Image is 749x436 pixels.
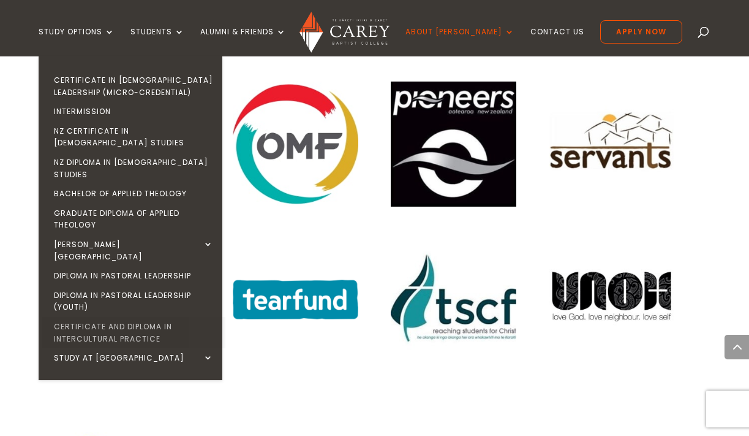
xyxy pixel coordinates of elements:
a: Study Options [39,28,115,56]
a: Overseas Missionary Fellowship Logo [233,196,358,210]
img: Overseas Missionary Fellowship Logo [233,82,358,207]
img: tearfund [233,237,358,362]
a: Alumni & Friends [200,28,286,56]
a: [PERSON_NAME][GEOGRAPHIC_DATA] [42,235,225,266]
a: tearfund [233,352,358,366]
a: Certificate in [DEMOGRAPHIC_DATA] Leadership (Micro-credential) [42,71,225,102]
a: Bachelor of Applied Theology [42,184,225,204]
a: NZ Certificate in [DEMOGRAPHIC_DATA] Studies [42,121,225,153]
img: Servants to Asia's Urban Poor Logo [549,82,674,207]
img: Urban Neighbours of Hope Logo [549,237,674,362]
a: Contact Us [530,28,584,56]
a: Pioneers Aotearoa New Zealand Logo [391,196,516,210]
a: NZ Diploma in [DEMOGRAPHIC_DATA] Studies [42,153,225,184]
a: Graduate Diploma of Applied Theology [42,204,225,235]
img: Tertiary Students Christian Fellowship Logo [391,237,516,362]
a: Diploma in Pastoral Leadership (Youth) [42,286,225,317]
a: Study at [GEOGRAPHIC_DATA] [42,348,225,368]
a: Students [130,28,184,56]
a: About [PERSON_NAME] [405,28,514,56]
a: Intermission [42,102,225,121]
a: Certificate and Diploma in Intercultural Practice [42,317,225,348]
a: Diploma in Pastoral Leadership [42,266,225,286]
a: Servants to Asia's Urban Poor Logo [549,196,674,210]
img: Carey Baptist College [299,12,390,53]
a: Tertiary Students Christian Fellowship Logo [391,352,516,366]
a: Apply Now [600,20,682,44]
a: Urban Neighbours of Hope Logo [549,352,674,366]
img: Pioneers Aotearoa New Zealand Logo [391,82,516,207]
